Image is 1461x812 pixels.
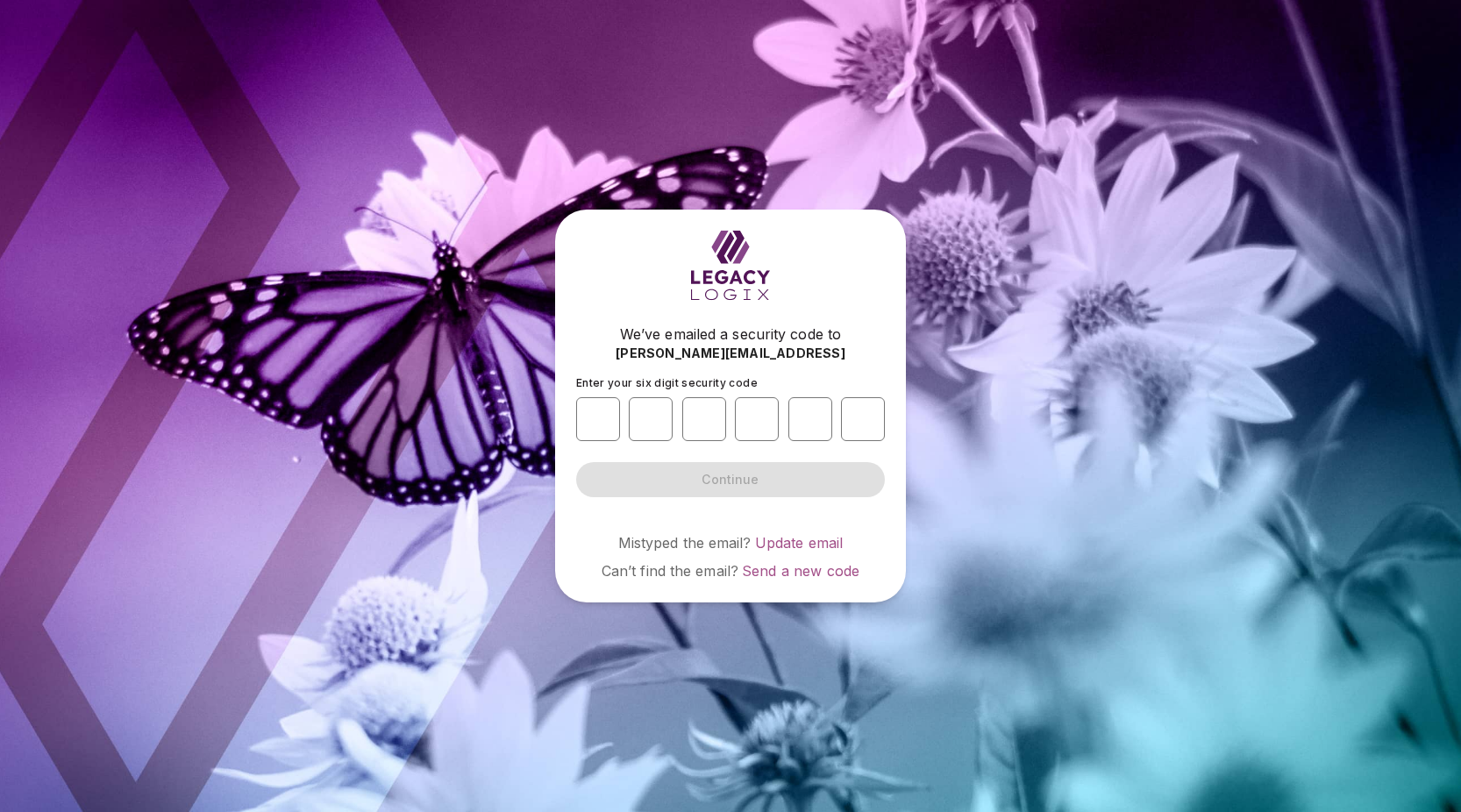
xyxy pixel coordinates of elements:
[576,376,758,389] span: Enter your six digit security code
[616,345,845,362] span: [PERSON_NAME][EMAIL_ADDRESS]
[742,562,859,580] a: Send a new code
[618,534,752,552] span: Mistyped the email?
[620,324,841,345] span: We’ve emailed a security code to
[602,562,738,580] span: Can’t find the email?
[755,534,844,552] a: Update email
